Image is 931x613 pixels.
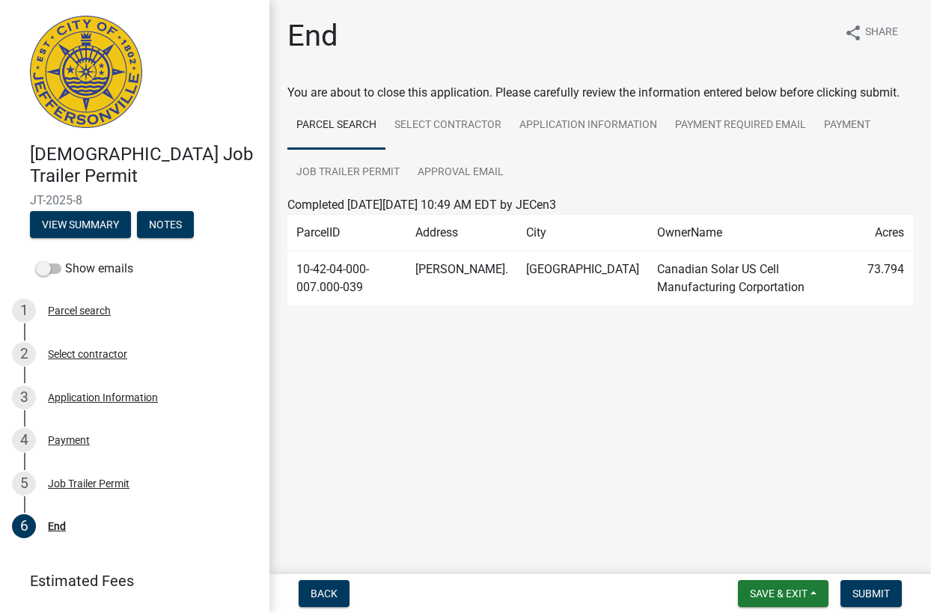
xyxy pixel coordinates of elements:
[865,24,898,42] span: Share
[517,215,648,251] td: City
[385,102,510,150] a: Select contractor
[30,219,131,231] wm-modal-confirm: Summary
[48,435,90,445] div: Payment
[287,215,406,251] td: ParcelID
[852,588,890,600] span: Submit
[648,251,858,306] td: Canadian Solar US Cell Manufacturing Corportation
[510,102,666,150] a: Application Information
[48,521,66,531] div: End
[48,305,111,316] div: Parcel search
[48,349,127,359] div: Select contractor
[287,84,913,335] div: You are about to close this application. Please carefully review the information entered below be...
[30,144,257,187] h4: [DEMOGRAPHIC_DATA] Job Trailer Permit
[409,149,513,197] a: Approval Email
[30,211,131,238] button: View Summary
[666,102,815,150] a: Payment Required Email
[287,149,409,197] a: Job Trailer Permit
[48,478,129,489] div: Job Trailer Permit
[840,580,902,607] button: Submit
[750,588,808,600] span: Save & Exit
[48,392,158,403] div: Application Information
[517,251,648,306] td: [GEOGRAPHIC_DATA]
[311,588,338,600] span: Back
[36,260,133,278] label: Show emails
[738,580,828,607] button: Save & Exit
[30,16,142,128] img: City of Jeffersonville, Indiana
[12,428,36,452] div: 4
[815,102,879,150] a: Payment
[299,580,349,607] button: Back
[287,198,556,212] span: Completed [DATE][DATE] 10:49 AM EDT by JECen3
[12,514,36,538] div: 6
[12,566,245,596] a: Estimated Fees
[832,18,910,47] button: shareShare
[287,251,406,306] td: 10-42-04-000-007.000-039
[406,251,517,306] td: [PERSON_NAME].
[287,18,338,54] h1: End
[12,472,36,495] div: 5
[858,251,913,306] td: 73.794
[137,211,194,238] button: Notes
[648,215,858,251] td: OwnerName
[12,385,36,409] div: 3
[406,215,517,251] td: Address
[30,193,239,207] span: JT-2025-8
[858,215,913,251] td: Acres
[287,102,385,150] a: Parcel search
[12,299,36,323] div: 1
[12,342,36,366] div: 2
[137,219,194,231] wm-modal-confirm: Notes
[844,24,862,42] i: share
